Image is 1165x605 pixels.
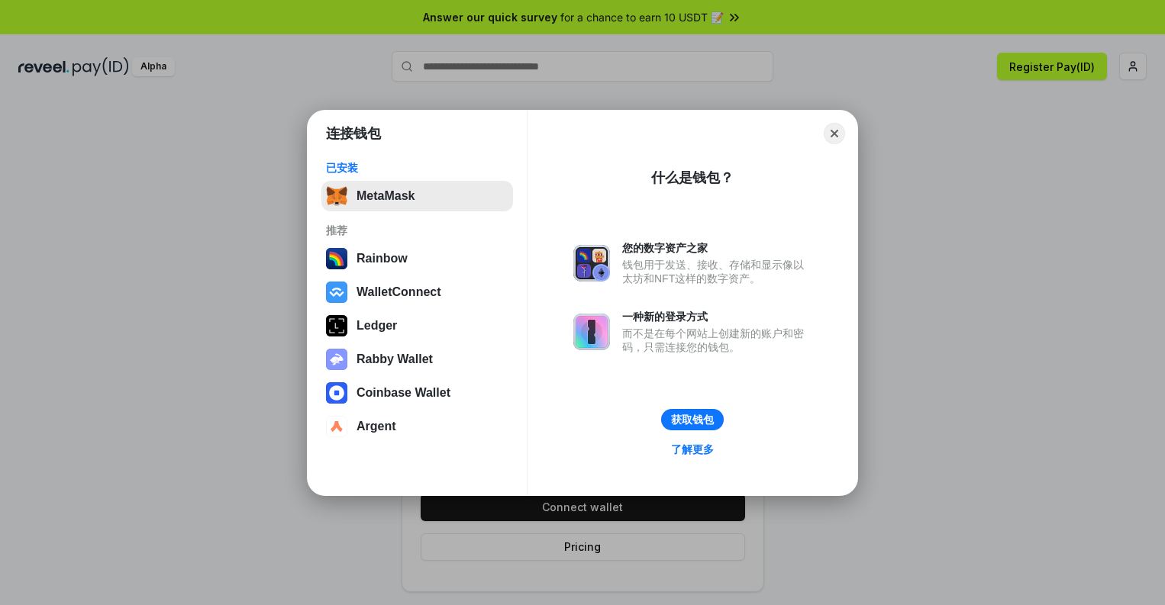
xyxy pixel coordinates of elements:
button: Ledger [321,311,513,341]
a: 了解更多 [662,439,723,459]
div: 而不是在每个网站上创建新的账户和密码，只需连接您的钱包。 [622,327,812,354]
h1: 连接钱包 [326,124,381,143]
div: 一种新的登录方式 [622,310,812,323]
div: Argent [357,420,396,433]
button: MetaMask [321,181,513,211]
div: WalletConnect [357,285,441,299]
div: MetaMask [357,189,415,203]
img: svg+xml,%3Csvg%20width%3D%2228%22%20height%3D%2228%22%20viewBox%3D%220%200%2028%2028%22%20fill%3D... [326,382,347,404]
div: 推荐 [326,224,508,237]
button: Close [824,123,845,144]
img: svg+xml,%3Csvg%20xmlns%3D%22http%3A%2F%2Fwww.w3.org%2F2000%2Fsvg%22%20fill%3D%22none%22%20viewBox... [573,314,610,350]
div: 什么是钱包？ [651,169,734,187]
button: Argent [321,411,513,442]
button: WalletConnect [321,277,513,307]
div: 钱包用于发送、接收、存储和显示像以太坊和NFT这样的数字资产。 [622,258,812,285]
img: svg+xml,%3Csvg%20width%3D%2228%22%20height%3D%2228%22%20viewBox%3D%220%200%2028%2028%22%20fill%3D... [326,416,347,437]
img: svg+xml,%3Csvg%20xmlns%3D%22http%3A%2F%2Fwww.w3.org%2F2000%2Fsvg%22%20fill%3D%22none%22%20viewBox... [573,245,610,282]
div: Coinbase Wallet [357,386,450,400]
img: svg+xml,%3Csvg%20xmlns%3D%22http%3A%2F%2Fwww.w3.org%2F2000%2Fsvg%22%20fill%3D%22none%22%20viewBox... [326,349,347,370]
div: 了解更多 [671,442,714,456]
div: 获取钱包 [671,413,714,426]
div: Ledger [357,319,397,333]
img: svg+xml,%3Csvg%20width%3D%2228%22%20height%3D%2228%22%20viewBox%3D%220%200%2028%2028%22%20fill%3D... [326,282,347,303]
img: svg+xml,%3Csvg%20xmlns%3D%22http%3A%2F%2Fwww.w3.org%2F2000%2Fsvg%22%20width%3D%2228%22%20height%3... [326,315,347,336]
img: svg+xml,%3Csvg%20fill%3D%22none%22%20height%3D%2233%22%20viewBox%3D%220%200%2035%2033%22%20width%... [326,185,347,207]
div: Rainbow [357,252,408,265]
button: Rainbow [321,243,513,274]
button: 获取钱包 [661,409,724,430]
button: Rabby Wallet [321,344,513,375]
img: svg+xml,%3Csvg%20width%3D%22120%22%20height%3D%22120%22%20viewBox%3D%220%200%20120%20120%22%20fil... [326,248,347,269]
div: Rabby Wallet [357,352,433,366]
div: 已安装 [326,161,508,175]
div: 您的数字资产之家 [622,241,812,255]
button: Coinbase Wallet [321,378,513,408]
